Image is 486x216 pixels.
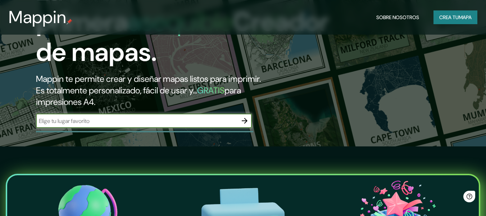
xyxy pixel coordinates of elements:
font: Creador de mapas. [36,5,329,69]
font: Mappin te permite crear y diseñar mapas listos para imprimir. [36,73,261,84]
input: Elige tu lugar favorito [36,117,237,125]
font: Sobre nosotros [376,14,419,21]
font: Es totalmente personalizado, fácil de usar y... [36,85,197,96]
font: GRATIS [197,85,224,96]
button: Sobre nosotros [373,10,422,24]
font: mapa [459,14,472,21]
iframe: Help widget launcher [422,188,478,208]
img: pin de mapeo [67,19,72,25]
button: Crea tumapa [433,10,477,24]
font: Crea tu [439,14,459,21]
font: para impresiones A4. [36,85,241,107]
font: Mappin [9,6,67,28]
